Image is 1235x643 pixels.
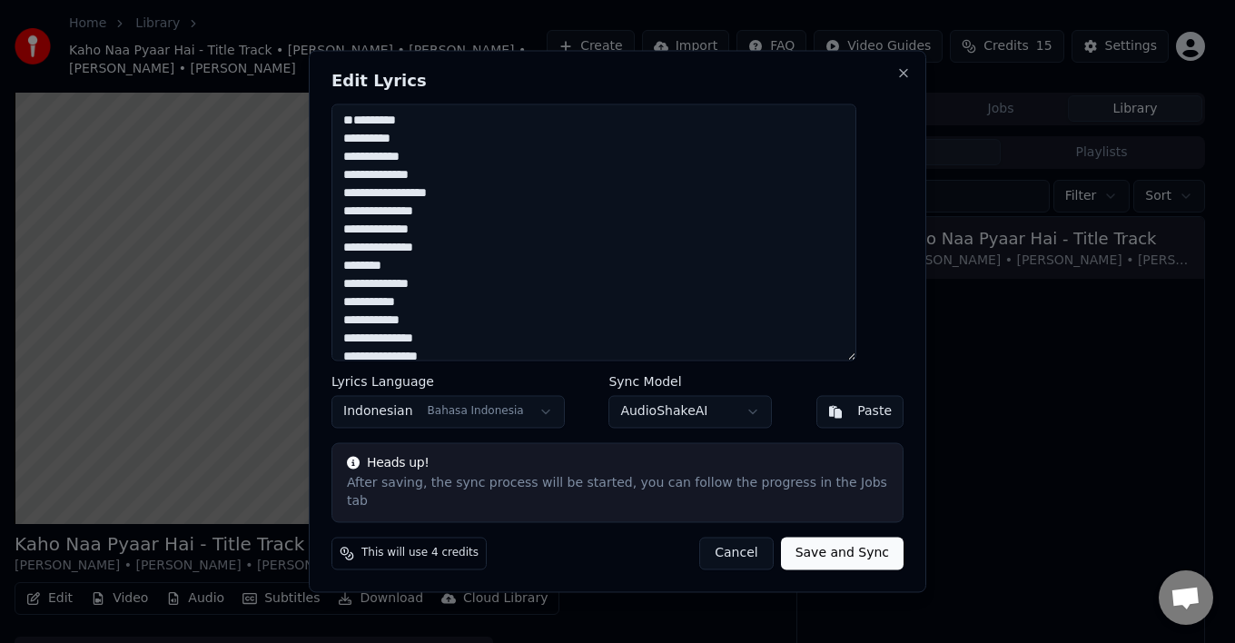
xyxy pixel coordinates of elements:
[608,376,772,389] label: Sync Model
[816,396,904,429] button: Paste
[699,538,773,570] button: Cancel
[347,455,888,473] div: Heads up!
[781,538,904,570] button: Save and Sync
[361,547,479,561] span: This will use 4 credits
[347,475,888,511] div: After saving, the sync process will be started, you can follow the progress in the Jobs tab
[331,376,565,389] label: Lyrics Language
[857,403,892,421] div: Paste
[331,73,904,89] h2: Edit Lyrics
